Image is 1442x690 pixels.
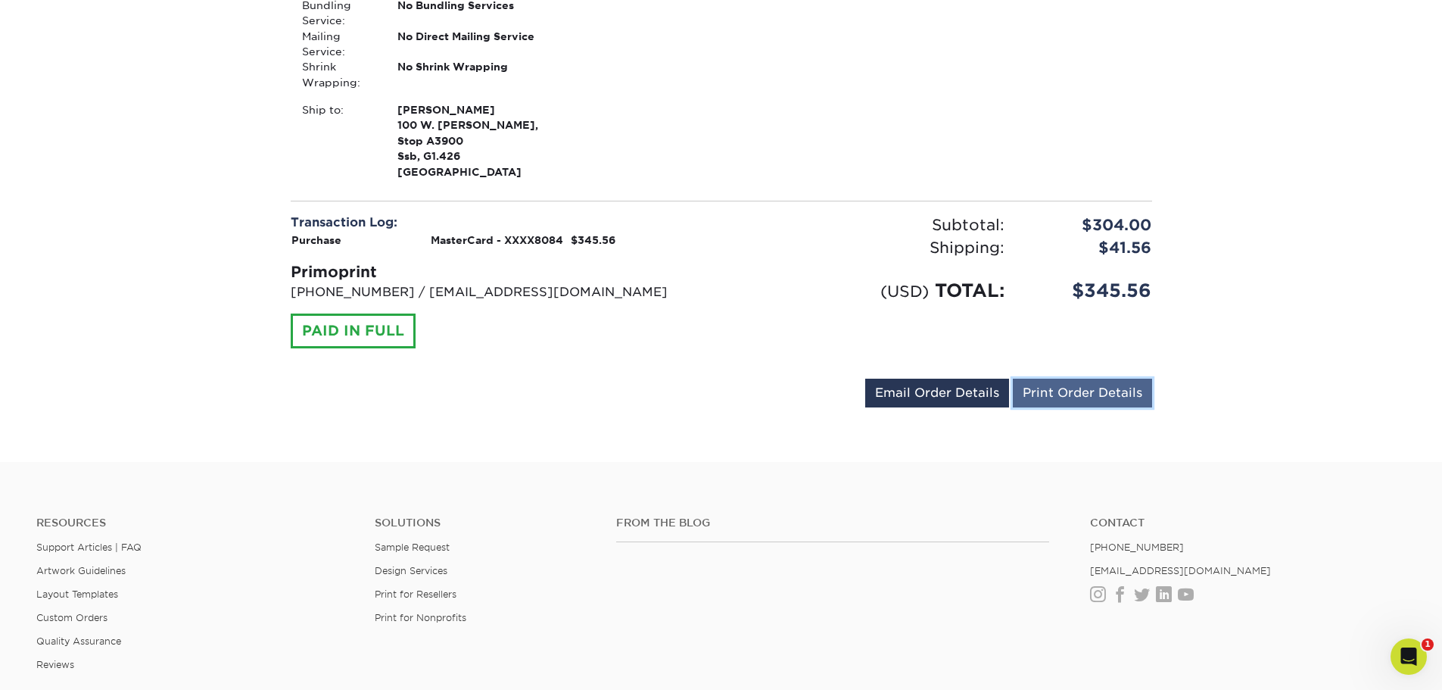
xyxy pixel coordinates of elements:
div: Mailing Service: [291,29,386,60]
a: [PHONE_NUMBER] [1090,542,1184,553]
h4: Resources [36,517,352,529]
a: Support Articles | FAQ [36,542,142,553]
a: Layout Templates [36,589,118,600]
div: Primoprint [291,261,710,283]
strong: [GEOGRAPHIC_DATA] [397,102,566,178]
div: Subtotal: [721,214,1016,236]
div: No Shrink Wrapping [386,59,578,90]
span: 100 W. [PERSON_NAME], Stop A3900 [397,117,566,148]
a: [EMAIL_ADDRESS][DOMAIN_NAME] [1090,565,1271,576]
iframe: Intercom live chat [1391,638,1427,675]
div: Transaction Log: [291,214,710,232]
a: Artwork Guidelines [36,565,126,576]
div: No Direct Mailing Service [386,29,578,60]
div: Shipping: [721,236,1016,259]
h4: Solutions [375,517,593,529]
p: [PHONE_NUMBER] / [EMAIL_ADDRESS][DOMAIN_NAME] [291,283,710,301]
a: Design Services [375,565,447,576]
a: Print for Resellers [375,589,456,600]
div: Ship to: [291,102,386,180]
a: Custom Orders [36,612,107,623]
span: 1 [1422,638,1434,651]
a: Print Order Details [1013,379,1152,407]
strong: $345.56 [571,234,615,246]
span: TOTAL: [935,279,1004,301]
div: $304.00 [1016,214,1163,236]
h4: From the Blog [616,517,1049,529]
a: Sample Request [375,542,450,553]
strong: MasterCard - XXXX8084 [431,234,563,246]
small: (USD) [880,282,929,301]
div: $345.56 [1016,277,1163,304]
a: Quality Assurance [36,635,121,647]
span: [PERSON_NAME] [397,102,566,117]
a: Print for Nonprofits [375,612,466,623]
a: Email Order Details [865,379,1009,407]
div: Shrink Wrapping: [291,59,386,90]
strong: Purchase [291,234,341,246]
span: Ssb, G1.426 [397,148,566,164]
div: PAID IN FULL [291,314,416,348]
div: $41.56 [1016,236,1163,259]
a: Contact [1090,517,1406,529]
